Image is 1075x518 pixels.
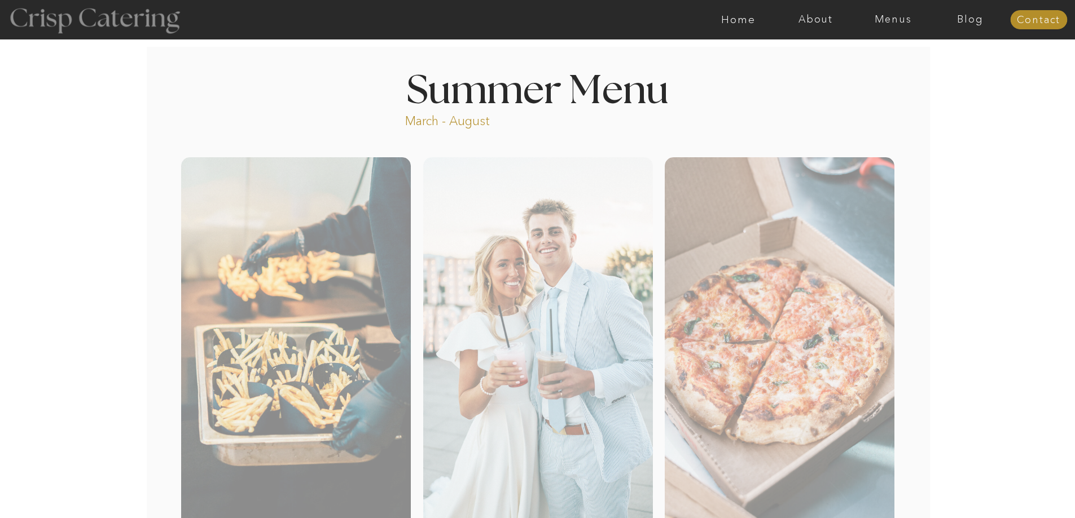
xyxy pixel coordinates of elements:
p: March - August [405,113,560,126]
h1: Summer Menu [381,72,695,105]
a: Contact [1010,15,1067,26]
a: Menus [854,14,932,25]
a: Blog [932,14,1009,25]
a: About [777,14,854,25]
a: Home [700,14,777,25]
